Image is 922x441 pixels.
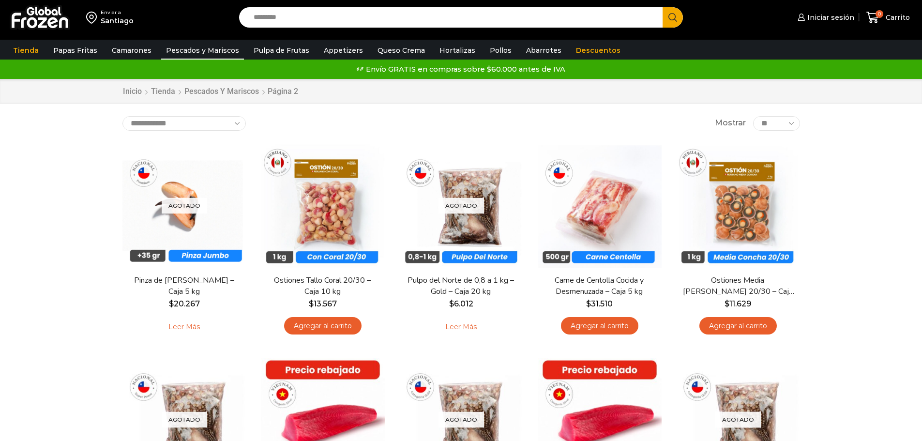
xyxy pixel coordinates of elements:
a: Pulpa de Frutas [249,41,314,60]
span: $ [309,299,314,308]
a: Agregar al carrito: “Ostiones Media Concha Peruano 20/30 - Caja 10 kg” [699,317,777,335]
a: Tienda [151,86,176,97]
div: Enviar a [101,9,134,16]
a: Inicio [122,86,142,97]
span: Mostrar [715,118,746,129]
a: Leé más sobre “Pulpo del Norte de 0,8 a 1 kg - Gold - Caja 20 kg” [430,317,492,337]
span: 0 [876,10,883,18]
span: $ [449,299,454,308]
p: Agotado [438,411,484,427]
div: Santiago [101,16,134,26]
a: Pescados y Mariscos [184,86,259,97]
span: $ [586,299,591,308]
a: Abarrotes [521,41,566,60]
a: 0 Carrito [864,6,912,29]
bdi: 13.567 [309,299,337,308]
p: Agotado [438,198,484,213]
a: Agregar al carrito: “Carne de Centolla Cocida y Desmenuzada - Caja 5 kg” [561,317,638,335]
span: Carrito [883,13,910,22]
span: Iniciar sesión [805,13,854,22]
bdi: 11.629 [725,299,751,308]
a: Ostiones Media [PERSON_NAME] 20/30 – Caja 10 kg [682,275,793,297]
a: Appetizers [319,41,368,60]
a: Pollos [485,41,516,60]
p: Agotado [162,198,207,213]
bdi: 31.510 [586,299,613,308]
bdi: 6.012 [449,299,473,308]
a: Agregar al carrito: “Ostiones Tallo Coral 20/30 - Caja 10 kg” [284,317,362,335]
a: Pinza de [PERSON_NAME] – Caja 5 kg [128,275,240,297]
a: Descuentos [571,41,625,60]
nav: Breadcrumb [122,86,300,97]
button: Search button [663,7,683,28]
a: Camarones [107,41,156,60]
a: Pescados y Mariscos [161,41,244,60]
span: Página 2 [268,87,298,96]
a: Pulpo del Norte de 0,8 a 1 kg – Gold – Caja 20 kg [405,275,516,297]
a: Ostiones Tallo Coral 20/30 – Caja 10 kg [267,275,378,297]
img: address-field-icon.svg [86,9,101,26]
span: $ [169,299,174,308]
a: Hortalizas [435,41,480,60]
p: Agotado [715,411,761,427]
p: Agotado [162,411,207,427]
a: Carne de Centolla Cocida y Desmenuzada – Caja 5 kg [544,275,655,297]
bdi: 20.267 [169,299,200,308]
a: Iniciar sesión [795,8,854,27]
span: $ [725,299,729,308]
a: Tienda [8,41,44,60]
a: Papas Fritas [48,41,102,60]
a: Leé más sobre “Pinza de Jaiba Jumbo - Caja 5 kg” [153,317,215,337]
select: Pedido de la tienda [122,116,246,131]
a: Queso Crema [373,41,430,60]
